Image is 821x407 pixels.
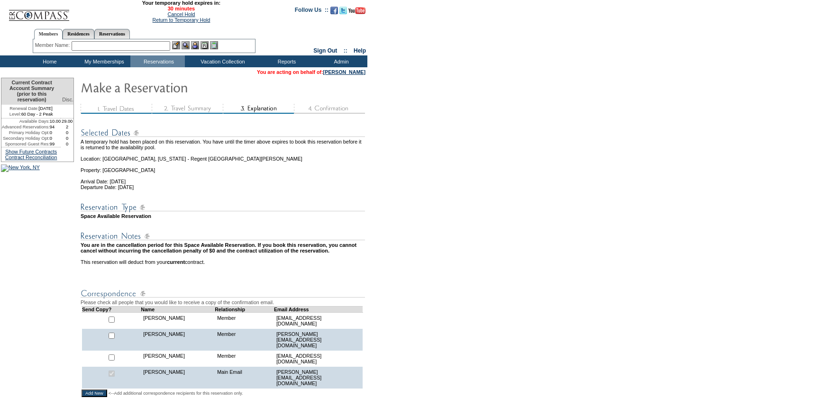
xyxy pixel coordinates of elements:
td: [PERSON_NAME] [141,351,215,367]
span: Please check all people that you would like to receive a copy of the confirmation email. [81,299,274,305]
td: 0 [50,136,61,141]
img: Subscribe to our YouTube Channel [348,7,365,14]
td: [PERSON_NAME] [141,367,215,389]
a: Residences [63,29,94,39]
img: b_edit.gif [172,41,180,49]
img: step3_state2.gif [223,104,294,114]
a: Help [354,47,366,54]
img: Impersonate [191,41,199,49]
td: Available Days: [1,118,50,124]
img: Become our fan on Facebook [330,7,338,14]
td: [PERSON_NAME] [141,312,215,329]
td: 29.00 [61,118,73,124]
a: Reservations [94,29,130,39]
td: Member [215,351,274,367]
a: Become our fan on Facebook [330,9,338,15]
td: My Memberships [76,55,130,67]
a: Sign Out [313,47,337,54]
td: 0 [50,130,61,136]
td: 10.00 [50,118,61,124]
td: 94 [50,124,61,130]
b: current [167,259,185,265]
a: Members [34,29,63,39]
td: 60 Day - 2 Peak [1,111,61,118]
td: [EMAIL_ADDRESS][DOMAIN_NAME] [274,351,363,367]
img: step2_state3.gif [152,104,223,114]
td: [PERSON_NAME][EMAIL_ADDRESS][DOMAIN_NAME] [274,367,363,389]
td: A temporary hold has been placed on this reservation. You have until the timer above expires to b... [81,139,366,150]
td: [PERSON_NAME] [141,329,215,351]
td: Reservations [130,55,185,67]
span: Level: [9,111,21,117]
td: [EMAIL_ADDRESS][DOMAIN_NAME] [274,312,363,329]
img: View [182,41,190,49]
td: 0 [61,136,73,141]
img: Reservation Dates [81,127,365,139]
img: Make Reservation [81,78,270,97]
td: Departure Date: [DATE] [81,184,366,190]
td: Relationship [215,306,274,312]
td: Current Contract Account Summary (prior to this reservation) [1,78,61,105]
td: Sponsored Guest Res: [1,141,50,147]
td: This reservation will deduct from your contract. [81,259,366,265]
td: Vacation Collection [185,55,258,67]
span: 30 minutes [74,6,288,11]
td: Member [215,329,274,351]
td: 0 [61,130,73,136]
a: Show Future Contracts [5,149,57,154]
td: Main Email [215,367,274,389]
td: Primary Holiday Opt: [1,130,50,136]
img: Reservations [201,41,209,49]
img: Reservation Notes [81,230,365,242]
td: Send Copy? [82,306,141,312]
td: Follow Us :: [295,6,328,17]
img: New York, NY [1,164,40,172]
td: Email Address [274,306,363,312]
img: Compass Home [8,2,70,21]
img: step4_state1.gif [294,104,365,114]
span: Disc. [62,97,73,102]
td: [PERSON_NAME][EMAIL_ADDRESS][DOMAIN_NAME] [274,329,363,351]
td: Advanced Reservations: [1,124,50,130]
img: b_calculator.gif [210,41,218,49]
td: Arrival Date: [DATE] [81,173,366,184]
a: Cancel Hold [167,11,195,17]
a: Return to Temporary Hold [153,17,210,23]
img: step1_state3.gif [81,104,152,114]
td: Space Available Reservation [81,213,366,219]
td: Location: [GEOGRAPHIC_DATA], [US_STATE] - Regent [GEOGRAPHIC_DATA][PERSON_NAME] [81,150,366,162]
td: Admin [313,55,367,67]
td: Name [141,306,215,312]
img: Reservation Type [81,201,365,213]
td: Property: [GEOGRAPHIC_DATA] [81,162,366,173]
td: Secondary Holiday Opt: [1,136,50,141]
a: Subscribe to our YouTube Channel [348,9,365,15]
a: Contract Reconciliation [5,154,57,160]
span: You are acting on behalf of: [257,69,365,75]
td: You are in the cancellation period for this Space Available Reservation. If you book this reserva... [81,242,366,253]
span: Renewal Date: [9,106,38,111]
img: Follow us on Twitter [339,7,347,14]
div: Member Name: [35,41,72,49]
a: Follow us on Twitter [339,9,347,15]
td: Reports [258,55,313,67]
td: 99 [50,141,61,147]
a: [PERSON_NAME] [323,69,365,75]
td: 2 [61,124,73,130]
input: Add New [82,389,107,397]
span: :: [344,47,347,54]
td: Home [21,55,76,67]
td: [DATE] [1,105,61,111]
span: <--Add additional correspondence recipients for this reservation only. [109,390,243,396]
td: Member [215,312,274,329]
td: 0 [61,141,73,147]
